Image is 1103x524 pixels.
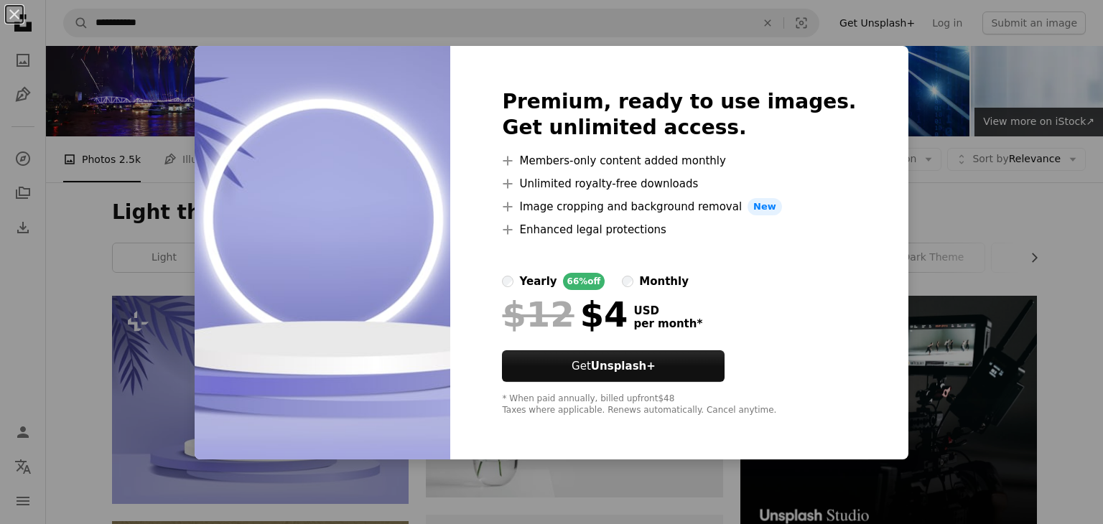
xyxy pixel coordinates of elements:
[748,198,782,215] span: New
[633,304,702,317] span: USD
[502,175,856,192] li: Unlimited royalty-free downloads
[502,296,574,333] span: $12
[639,273,689,290] div: monthly
[591,360,656,373] strong: Unsplash+
[502,350,725,382] button: GetUnsplash+
[633,317,702,330] span: per month *
[502,296,628,333] div: $4
[502,276,513,287] input: yearly66%off
[502,152,856,169] li: Members-only content added monthly
[622,276,633,287] input: monthly
[502,393,856,416] div: * When paid annually, billed upfront $48 Taxes where applicable. Renews automatically. Cancel any...
[502,221,856,238] li: Enhanced legal protections
[563,273,605,290] div: 66% off
[519,273,557,290] div: yearly
[502,89,856,141] h2: Premium, ready to use images. Get unlimited access.
[195,46,450,459] img: premium_photo-1681433429713-5c75cfae63fa
[502,198,856,215] li: Image cropping and background removal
